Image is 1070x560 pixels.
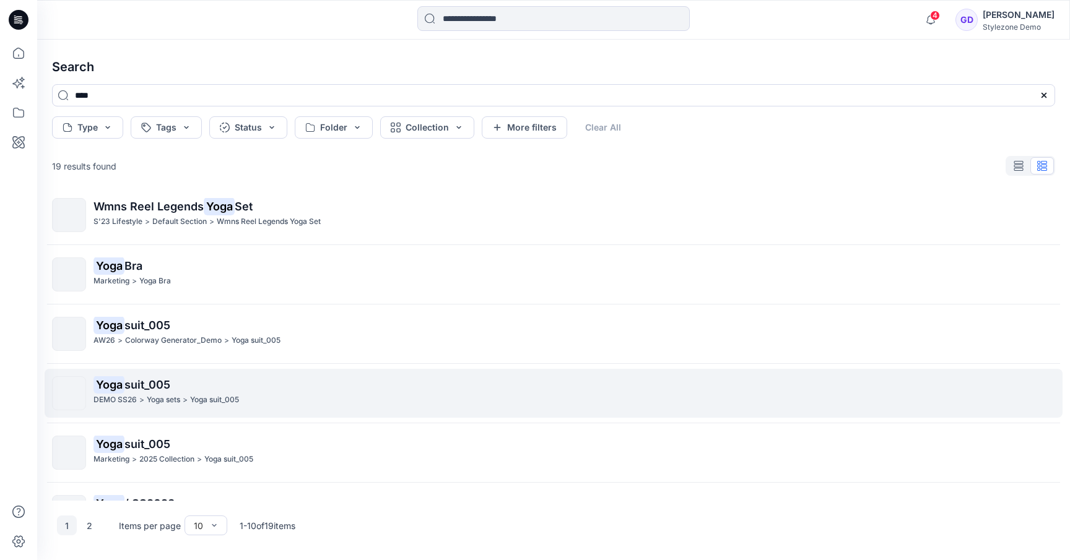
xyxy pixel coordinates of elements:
a: Wmns Reel LegendsYogaSetS'23 Lifestyle>Default Section>Wmns Reel Legends Yoga Set [45,191,1063,239]
a: Yogasuit_005DEMO SS26>Yoga sets>Yoga suit_005 [45,369,1063,418]
button: 1 [57,515,77,535]
p: DEMO SS26 [94,394,137,407]
button: Status [209,116,287,139]
p: Default Section [152,215,207,228]
span: / SS2023 [124,497,175,510]
p: > [145,215,150,228]
p: Wmns Reel Legends Yoga Set [217,215,321,228]
div: 10 [194,519,203,532]
p: 1 - 10 of 19 items [240,519,295,532]
p: Marketing [94,453,129,466]
button: Tags [131,116,202,139]
div: GD [955,9,978,31]
p: Yoga suit_005 [232,334,281,347]
p: Yoga Bra [139,275,171,288]
button: Folder [295,116,373,139]
p: AW26 [94,334,115,347]
mark: Yoga [94,257,124,274]
span: Bra [124,259,142,272]
a: Yoga/ SS2023Collections>Athletha>Yoga / SS2023 [45,488,1063,536]
mark: Yoga [94,494,124,512]
p: Marketing [94,275,129,288]
mark: Yoga [94,435,124,452]
p: > [132,453,137,466]
p: 19 results found [52,160,116,173]
p: Colorway Generator_Demo [125,334,222,347]
p: 2025 Collection [139,453,194,466]
p: > [183,394,188,407]
div: Stylezone Demo [983,22,1055,32]
p: > [118,334,123,347]
span: Set [235,200,253,213]
p: > [197,453,202,466]
p: > [224,334,229,347]
p: > [132,275,137,288]
button: Collection [380,116,474,139]
a: YogaBraMarketing>Yoga Bra [45,250,1063,299]
mark: Yoga [94,376,124,393]
p: Items per page [119,519,181,532]
span: suit_005 [124,319,170,332]
a: Yogasuit_005Marketing>2025 Collection>Yoga suit_005 [45,428,1063,477]
p: Yoga suit_005 [190,394,239,407]
button: 2 [79,515,99,535]
button: Type [52,116,123,139]
span: suit_005 [124,378,170,391]
p: Yoga suit_005 [204,453,253,466]
mark: Yoga [204,197,235,215]
a: Yogasuit_005AW26>Colorway Generator_Demo>Yoga suit_005 [45,309,1063,358]
div: [PERSON_NAME] [983,7,1055,22]
span: Wmns Reel Legends [94,200,204,213]
p: S'23 Lifestyle [94,215,142,228]
p: > [139,394,144,407]
h4: Search [42,50,1065,84]
span: suit_005 [124,437,170,450]
mark: Yoga [94,316,124,334]
p: > [209,215,214,228]
p: Yoga sets [147,394,180,407]
button: More filters [482,116,567,139]
span: 4 [930,11,940,20]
